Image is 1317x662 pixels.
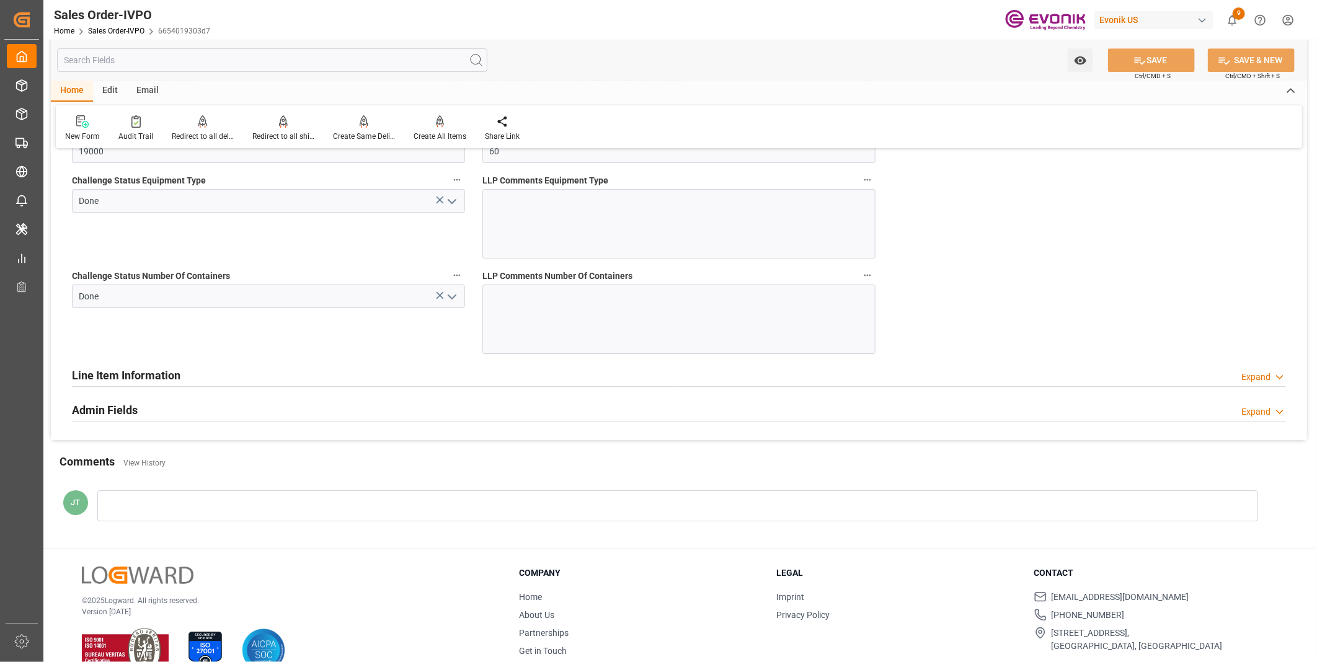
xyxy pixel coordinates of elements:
a: Get in Touch [519,646,567,656]
span: [STREET_ADDRESS], [GEOGRAPHIC_DATA], [GEOGRAPHIC_DATA] [1052,627,1223,653]
span: Challenge Status Equipment Type [72,174,206,187]
div: Email [127,81,168,102]
div: Audit Trail [118,131,153,142]
h3: Legal [776,567,1018,580]
div: Share Link [485,131,520,142]
h3: Company [519,567,761,580]
div: New Form [65,131,100,142]
h2: Line Item Information [72,367,180,384]
span: LLP Comments Equipment Type [482,174,608,187]
p: © 2025 Logward. All rights reserved. [82,595,488,606]
a: About Us [519,610,554,620]
button: SAVE [1108,48,1195,72]
button: LLP Comments Equipment Type [859,172,876,188]
span: JT [71,498,81,507]
a: Home [519,592,542,602]
input: Search Fields [57,48,487,72]
span: Ctrl/CMD + S [1135,71,1171,81]
div: Expand [1241,405,1270,418]
span: LLP Comments Number Of Containers [482,270,632,283]
button: SAVE & NEW [1208,48,1295,72]
a: Partnerships [519,628,569,638]
a: Imprint [776,592,804,602]
button: Help Center [1246,6,1274,34]
a: Home [54,27,74,35]
button: open menu [1068,48,1093,72]
div: Redirect to all deliveries [172,131,234,142]
button: Evonik US [1094,8,1218,32]
button: Challenge Status Number Of Containers [449,267,465,283]
h2: Admin Fields [72,402,138,418]
button: show 9 new notifications [1218,6,1246,34]
a: View History [123,459,166,467]
button: Challenge Status Equipment Type [449,172,465,188]
div: Redirect to all shipments [252,131,314,142]
div: Expand [1241,371,1270,384]
div: Edit [93,81,127,102]
a: Sales Order-IVPO [88,27,144,35]
img: Evonik-brand-mark-Deep-Purple-RGB.jpeg_1700498283.jpeg [1005,9,1086,31]
div: Create All Items [414,131,466,142]
div: Home [51,81,93,102]
button: LLP Comments Number Of Containers [859,267,876,283]
img: Logward Logo [82,567,193,585]
div: Sales Order-IVPO [54,6,210,24]
button: open menu [442,192,461,211]
span: 9 [1233,7,1245,20]
span: Ctrl/CMD + Shift + S [1225,71,1280,81]
h2: Comments [60,453,115,470]
button: open menu [442,287,461,306]
div: Evonik US [1094,11,1213,29]
p: Version [DATE] [82,606,488,617]
a: Privacy Policy [776,610,830,620]
h3: Contact [1034,567,1276,580]
div: Create Same Delivery Date [333,131,395,142]
span: [EMAIL_ADDRESS][DOMAIN_NAME] [1052,591,1189,604]
span: [PHONE_NUMBER] [1052,609,1125,622]
span: Challenge Status Number Of Containers [72,270,230,283]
